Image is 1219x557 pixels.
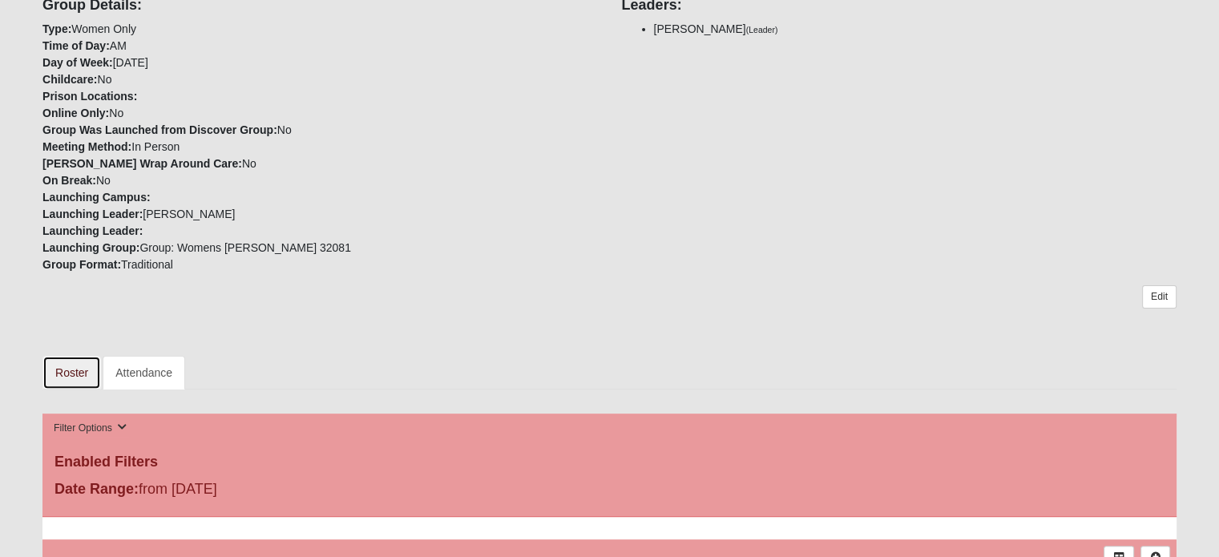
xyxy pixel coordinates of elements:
label: Date Range: [54,478,139,500]
li: [PERSON_NAME] [654,21,1177,38]
strong: Day of Week: [42,56,113,69]
strong: Type: [42,22,71,35]
strong: Childcare: [42,73,97,86]
strong: Prison Locations: [42,90,137,103]
a: Roster [42,356,101,389]
button: Filter Options [49,420,131,437]
strong: Online Only: [42,107,109,119]
strong: Time of Day: [42,39,110,52]
strong: Launching Leader: [42,224,143,237]
strong: Meeting Method: [42,140,131,153]
a: Edit [1142,285,1177,309]
strong: Group Was Launched from Discover Group: [42,123,277,136]
strong: Launching Campus: [42,191,151,204]
strong: On Break: [42,174,96,187]
strong: [PERSON_NAME] Wrap Around Care: [42,157,242,170]
strong: Group Format: [42,258,121,271]
small: (Leader) [746,25,778,34]
strong: Launching Leader: [42,208,143,220]
a: Attendance [103,356,185,389]
h4: Enabled Filters [54,454,1165,471]
div: from [DATE] [42,478,421,504]
strong: Launching Group: [42,241,139,254]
